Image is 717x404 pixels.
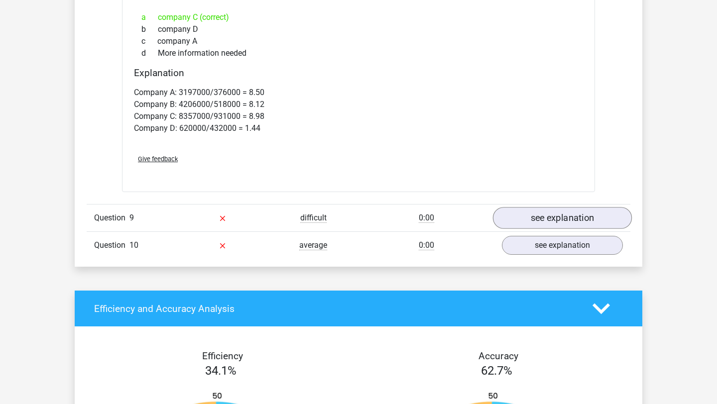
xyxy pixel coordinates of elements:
[134,87,583,134] p: Company A: 3197000/376000 = 8.50 Company B: 4206000/518000 = 8.12 Company C: 8357000/931000 = 8.9...
[134,47,583,59] div: More information needed
[94,350,351,362] h4: Efficiency
[134,11,583,23] div: company C (correct)
[299,240,327,250] span: average
[141,23,158,35] span: b
[419,213,434,223] span: 0:00
[205,364,237,378] span: 34.1%
[94,212,129,224] span: Question
[141,11,158,23] span: a
[141,47,158,59] span: d
[138,155,178,163] span: Give feedback
[134,35,583,47] div: company A
[94,239,129,251] span: Question
[129,213,134,222] span: 9
[300,213,327,223] span: difficult
[502,236,623,255] a: see explanation
[134,23,583,35] div: company D
[141,35,157,47] span: c
[493,207,632,229] a: see explanation
[419,240,434,250] span: 0:00
[370,350,627,362] h4: Accuracy
[481,364,512,378] span: 62.7%
[134,67,583,79] h4: Explanation
[94,303,578,314] h4: Efficiency and Accuracy Analysis
[129,240,138,250] span: 10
